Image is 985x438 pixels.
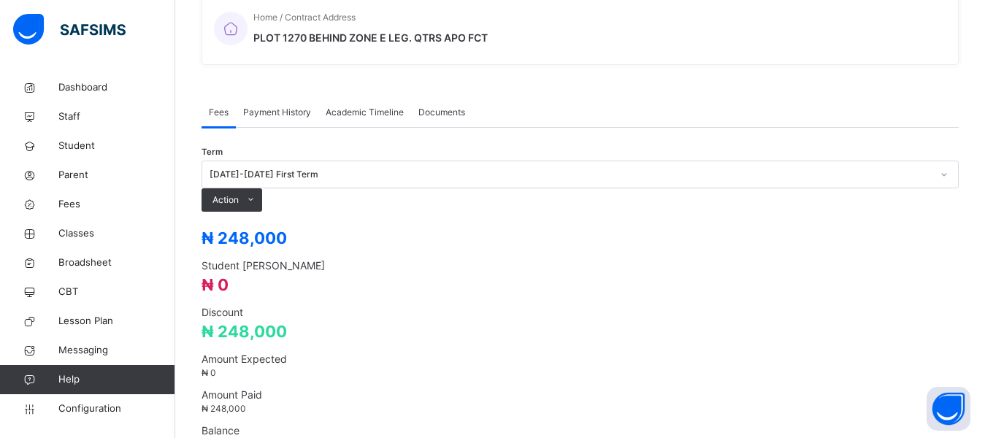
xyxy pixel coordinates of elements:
span: Messaging [58,343,175,358]
span: PLOT 1270 BEHIND ZONE E LEG. QTRS APO FCT [253,30,488,45]
span: Classes [58,226,175,241]
img: safsims [13,14,126,45]
span: Documents [418,106,465,119]
span: Broadsheet [58,255,175,270]
span: Help [58,372,175,387]
span: CBT [58,285,175,299]
span: Student [PERSON_NAME] [202,258,959,273]
span: ₦ 248,000 [202,403,246,414]
button: Open asap [927,387,970,431]
span: Amount Expected [202,351,959,366]
span: ₦ 0 [202,275,229,294]
span: Fees [58,197,175,212]
span: Configuration [58,401,175,416]
span: Term [202,146,223,158]
span: ₦ 248,000 [202,322,287,341]
span: Discount [202,304,959,320]
span: Home / Contract Address [253,12,356,23]
span: Student [58,139,175,153]
span: Academic Timeline [326,106,404,119]
span: ₦ 248,000 [202,228,287,247]
span: Staff [58,109,175,124]
div: [DATE]-[DATE] First Term [210,168,932,181]
span: Parent [58,168,175,182]
span: Payment History [243,106,311,119]
span: Dashboard [58,80,175,95]
span: Action [212,193,239,207]
span: Fees [209,106,229,119]
span: Lesson Plan [58,314,175,328]
span: ₦ 0 [202,367,216,378]
span: Balance [202,423,959,438]
span: Amount Paid [202,387,959,402]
